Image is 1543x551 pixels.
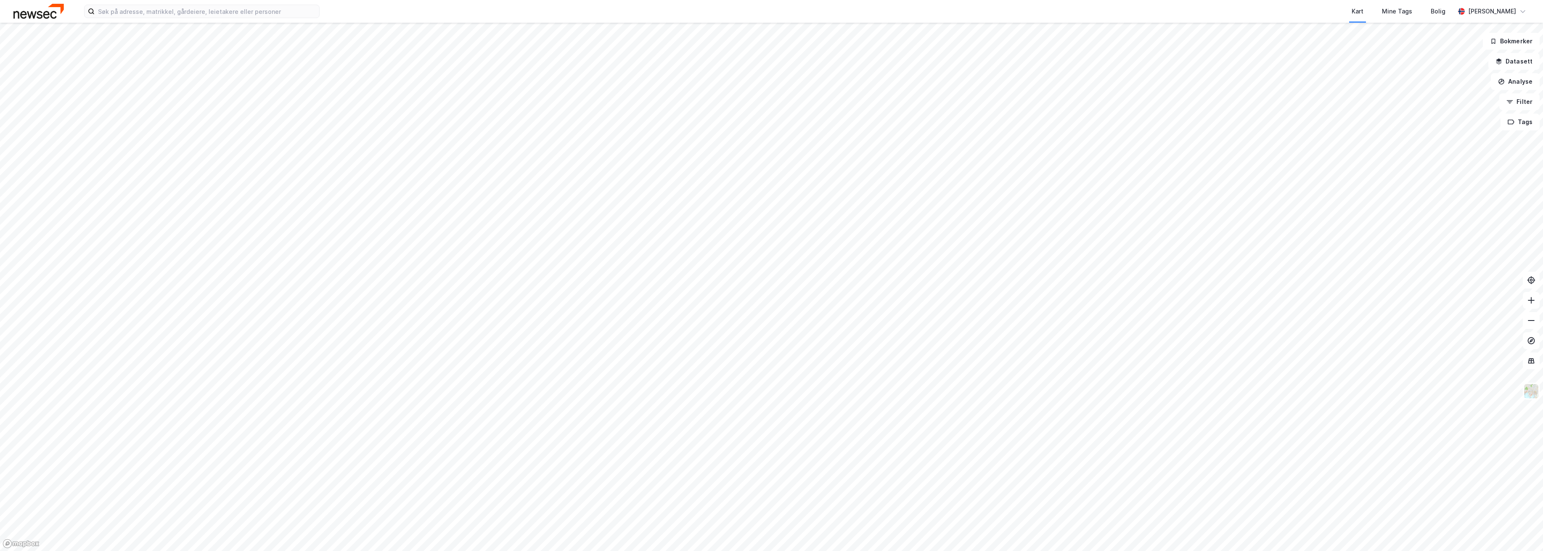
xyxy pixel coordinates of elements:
[1468,6,1516,16] div: [PERSON_NAME]
[1382,6,1412,16] div: Mine Tags
[95,5,319,18] input: Søk på adresse, matrikkel, gårdeiere, leietakere eller personer
[13,4,64,19] img: newsec-logo.f6e21ccffca1b3a03d2d.png
[1352,6,1363,16] div: Kart
[1431,6,1445,16] div: Bolig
